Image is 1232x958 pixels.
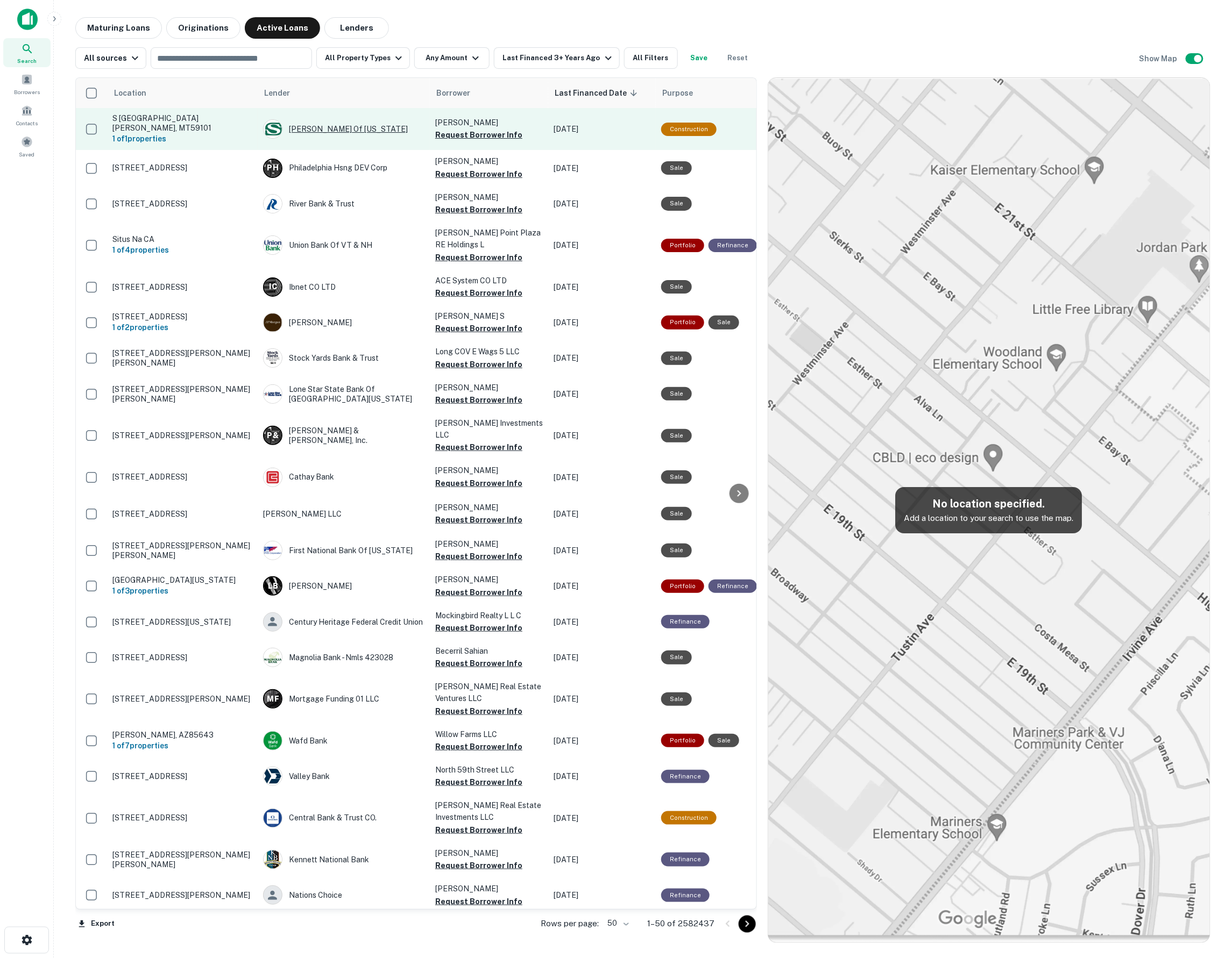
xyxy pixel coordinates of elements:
th: Location [107,78,258,108]
span: Location [114,87,160,99]
button: Active Loans [245,17,320,39]
p: [PERSON_NAME] Real Estate Investments LLC [435,799,543,823]
button: Request Borrower Info [435,740,522,753]
button: Request Borrower Info [435,513,522,526]
span: Saved [19,150,35,159]
div: This loan purpose was for refinancing [709,239,757,252]
div: Sale [709,316,739,329]
p: [DATE] [554,317,650,328]
button: Lenders [324,17,389,39]
p: Add a location to your search to use the map. [904,512,1074,525]
div: Lone Star State Bank Of [GEOGRAPHIC_DATA][US_STATE] [263,384,424,404]
div: Valley Bank [263,767,424,786]
h6: 1 of 1 properties [112,133,252,145]
div: Chat Widget [1178,872,1232,924]
p: [DATE] [554,508,650,520]
div: Last Financed 3+ Years Ago [502,52,614,65]
button: Request Borrower Info [435,657,522,670]
p: Mockingbird Realty L L C [435,610,543,621]
div: Sale [661,544,692,557]
p: [DATE] [554,735,650,747]
p: [STREET_ADDRESS][PERSON_NAME] [112,431,252,440]
p: [STREET_ADDRESS] [112,771,252,781]
img: picture [264,732,282,750]
div: Saved [3,132,51,161]
p: [STREET_ADDRESS] [112,813,252,823]
div: [PERSON_NAME] [263,576,424,596]
p: [STREET_ADDRESS] [112,282,252,292]
p: [DATE] [554,239,650,251]
div: This is a portfolio loan with 2 properties [661,316,704,329]
span: Borrowers [14,88,40,96]
p: [DATE] [554,770,650,782]
p: [STREET_ADDRESS] [112,653,252,662]
img: picture [264,349,282,367]
p: [STREET_ADDRESS][PERSON_NAME] [112,890,252,900]
div: This is a portfolio loan with 3 properties [661,580,704,593]
p: [PERSON_NAME] Real Estate Ventures LLC [435,681,543,704]
div: Wafd Bank [263,731,424,750]
div: Century Heritage Federal Credit Union [263,612,424,632]
div: Union Bank Of VT & NH [263,235,424,255]
p: Situs Na CA [112,234,252,244]
p: [PERSON_NAME] [435,847,543,859]
p: [STREET_ADDRESS][PERSON_NAME][PERSON_NAME] [112,384,252,404]
th: Purpose [656,78,762,108]
button: Request Borrower Info [435,776,522,789]
div: [PERSON_NAME] Of [US_STATE] [263,119,424,139]
p: [DATE] [554,693,650,705]
p: [DATE] [554,812,650,824]
button: Request Borrower Info [435,128,522,141]
div: Magnolia Bank - Nmls 423028 [263,648,424,667]
p: [PERSON_NAME] [435,883,543,895]
button: Request Borrower Info [435,824,522,837]
p: North 59th Street LLC [435,764,543,776]
button: Request Borrower Info [435,394,522,406]
div: Kennett National Bank [263,850,424,869]
button: Request Borrower Info [435,168,522,181]
img: picture [264,120,282,138]
p: [DATE] [554,545,650,556]
img: capitalize-icon.png [17,9,38,30]
p: [DATE] [554,854,650,866]
button: Request Borrower Info [435,287,522,299]
div: Sale [661,352,692,365]
img: picture [264,648,282,667]
button: Request Borrower Info [435,586,522,599]
div: This loan purpose was for construction [661,123,717,136]
p: [STREET_ADDRESS][US_STATE] [112,617,252,627]
div: Sale [661,507,692,520]
span: Contacts [16,119,38,127]
button: Export [75,916,117,932]
img: picture [264,809,282,827]
div: Sale [661,197,692,210]
button: Originations [166,17,240,39]
p: [STREET_ADDRESS] [112,199,252,209]
div: [PERSON_NAME] [263,313,424,332]
button: Go to next page [739,916,756,933]
div: Central Bank & Trust CO. [263,809,424,828]
button: Maturing Loans [75,17,162,39]
p: I C [269,281,277,292]
button: Any Amount [414,47,490,69]
p: [PERSON_NAME] Investments LLC [435,417,543,441]
p: [PERSON_NAME] [435,502,543,513]
div: Sale [661,429,692,442]
p: [STREET_ADDRESS] [112,312,252,321]
button: All Filters [624,47,678,69]
p: [PERSON_NAME] [435,538,543,550]
button: Request Borrower Info [435,358,522,371]
p: [PERSON_NAME] Point Plaza RE Holdings L [435,227,543,251]
div: Search [3,38,51,67]
div: Sale [661,470,692,484]
th: Lender [258,78,430,108]
p: [STREET_ADDRESS][PERSON_NAME][PERSON_NAME] [112,850,252,869]
th: Borrower [430,78,548,108]
img: picture [264,313,282,332]
div: River Bank & Trust [263,194,424,213]
button: Request Borrower Info [435,621,522,634]
button: Request Borrower Info [435,477,522,490]
div: First National Bank Of [US_STATE] [263,541,424,560]
button: Reset [721,47,755,69]
div: 50 [604,916,631,932]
